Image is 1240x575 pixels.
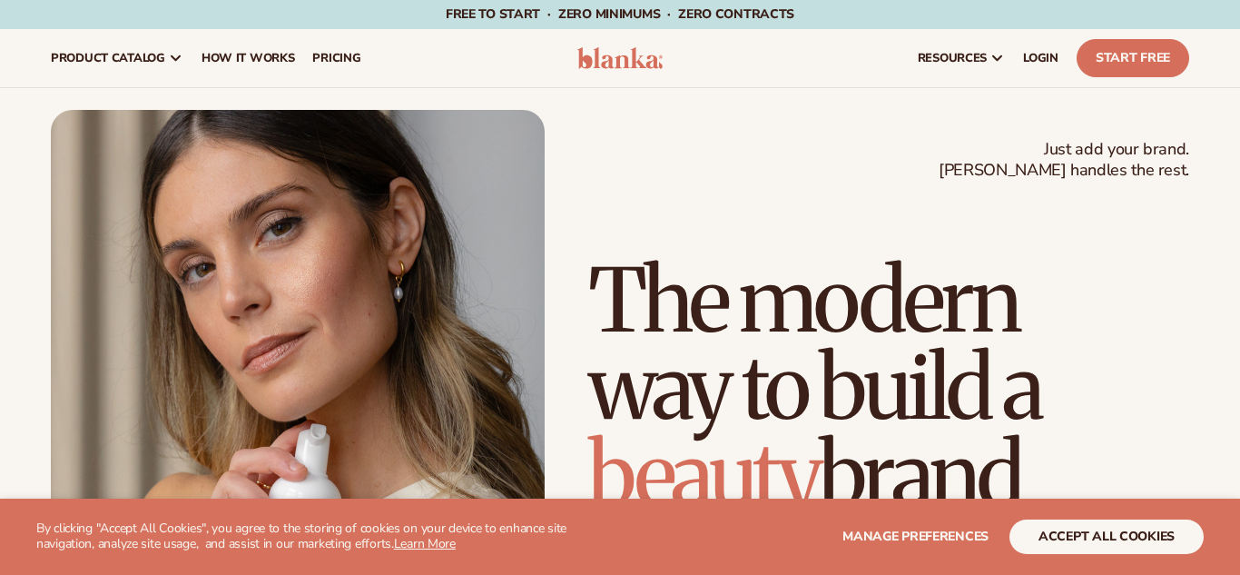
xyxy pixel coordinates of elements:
span: product catalog [51,51,165,65]
p: By clicking "Accept All Cookies", you agree to the storing of cookies on your device to enhance s... [36,521,619,552]
h1: The modern way to build a brand [588,257,1189,519]
button: Manage preferences [842,520,989,554]
span: Just add your brand. [PERSON_NAME] handles the rest. [939,139,1189,182]
span: resources [918,51,987,65]
a: pricing [303,29,369,87]
span: How It Works [202,51,295,65]
a: Learn More [394,535,456,552]
a: LOGIN [1014,29,1068,87]
span: LOGIN [1023,51,1058,65]
span: Manage preferences [842,528,989,545]
a: product catalog [42,29,192,87]
a: Start Free [1077,39,1189,77]
span: pricing [312,51,360,65]
span: beauty [588,421,819,530]
span: Free to start · ZERO minimums · ZERO contracts [446,5,794,23]
button: accept all cookies [1009,520,1204,554]
a: How It Works [192,29,304,87]
img: logo [577,47,663,69]
a: resources [909,29,1014,87]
